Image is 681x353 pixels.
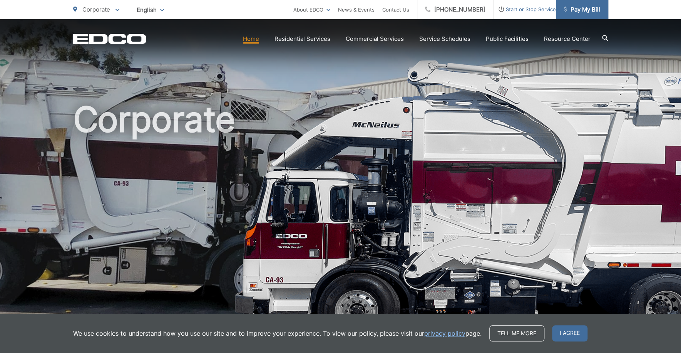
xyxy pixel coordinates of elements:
a: Residential Services [274,34,330,44]
a: News & Events [338,5,375,14]
span: Pay My Bill [564,5,600,14]
span: I agree [552,325,587,341]
a: privacy policy [424,329,465,338]
a: Tell me more [489,325,544,341]
h1: Corporate [73,100,608,344]
a: Resource Center [544,34,591,44]
a: Contact Us [382,5,409,14]
a: Service Schedules [419,34,470,44]
span: Corporate [82,6,110,13]
a: EDCD logo. Return to the homepage. [73,34,146,44]
a: Commercial Services [346,34,404,44]
p: We use cookies to understand how you use our site and to improve your experience. To view our pol... [73,329,482,338]
a: About EDCO [293,5,330,14]
span: English [131,3,170,17]
a: Home [243,34,259,44]
a: Public Facilities [486,34,529,44]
